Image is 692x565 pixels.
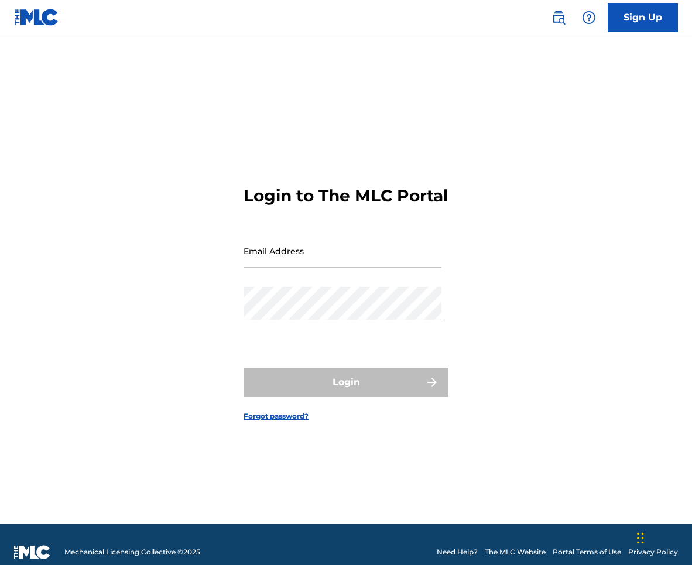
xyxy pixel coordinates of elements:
a: Need Help? [437,547,478,557]
img: help [582,11,596,25]
a: Sign Up [608,3,678,32]
img: search [551,11,566,25]
span: Mechanical Licensing Collective © 2025 [64,547,200,557]
img: MLC Logo [14,9,59,26]
a: Forgot password? [244,411,309,422]
div: Drag [637,521,644,556]
a: Public Search [547,6,570,29]
a: The MLC Website [485,547,546,557]
div: Help [577,6,601,29]
a: Privacy Policy [628,547,678,557]
img: logo [14,545,50,559]
iframe: Chat Widget [633,509,692,565]
a: Portal Terms of Use [553,547,621,557]
h3: Login to The MLC Portal [244,186,448,206]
